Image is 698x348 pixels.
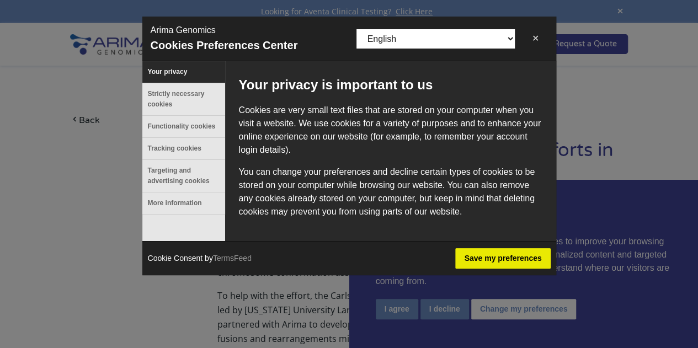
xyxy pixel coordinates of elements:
[239,75,542,95] p: Your privacy is important to us
[142,138,225,159] button: Tracking cookies
[239,104,542,157] p: Cookies are very small text files that are stored on your computer when you visit a website. We u...
[142,242,257,275] div: Cookie Consent by
[151,37,298,53] p: Cookies Preferences Center
[523,28,548,50] button: ✕
[142,61,225,83] button: Your privacy
[239,165,542,218] p: You can change your preferences and decline certain types of cookies to be stored on your compute...
[213,254,252,263] a: TermsFeed
[142,83,225,115] button: Strictly necessary cookies
[142,160,225,192] button: Targeting and advertising cookies
[151,24,216,37] p: Arima Genomics
[142,61,225,241] ul: Menu
[142,116,225,137] button: Functionality cookies
[142,192,225,214] button: More information
[455,248,550,269] button: Save my preferences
